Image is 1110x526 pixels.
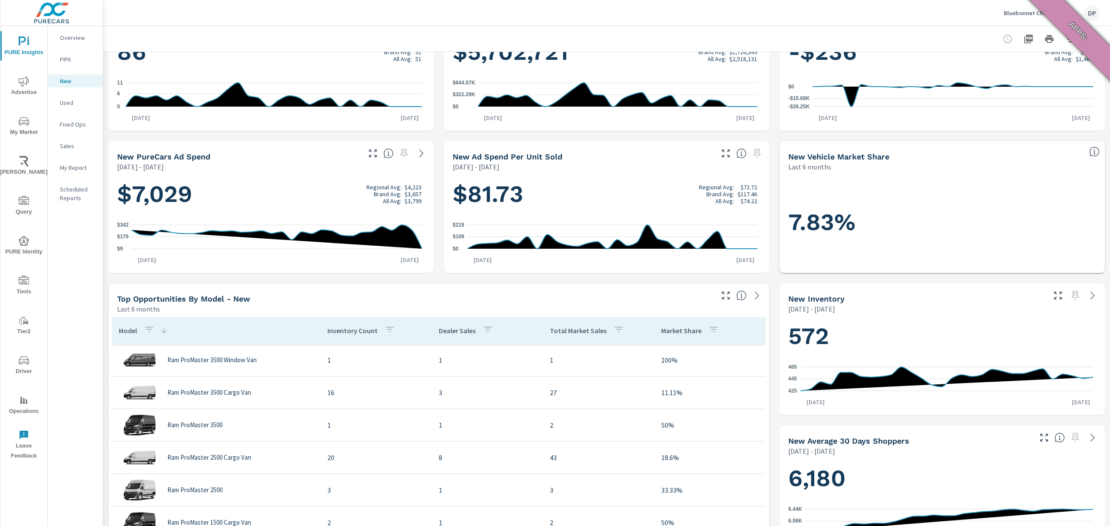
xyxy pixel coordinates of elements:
[788,304,835,314] p: [DATE] - [DATE]
[117,246,123,252] text: $9
[719,289,733,302] button: Make Fullscreen
[117,222,129,228] text: $342
[1086,431,1100,445] a: See more details in report
[741,184,757,191] p: $72.72
[327,387,425,398] p: 16
[117,294,250,303] h5: Top Opportunities by Model - New
[699,184,734,191] p: Regional Avg:
[453,152,562,161] h5: New Ad Spend Per Unit Sold
[48,96,103,109] div: Used
[60,163,96,172] p: My Report
[122,347,157,373] img: glamour
[327,420,425,430] p: 1
[661,420,759,430] p: 50%
[1051,289,1065,302] button: Make Fullscreen
[117,104,120,110] text: 0
[439,355,536,365] p: 1
[1084,5,1100,21] div: DP
[3,156,45,177] span: [PERSON_NAME]
[800,398,831,406] p: [DATE]
[48,75,103,88] div: New
[439,387,536,398] p: 3
[661,326,702,335] p: Market Share
[167,421,222,429] p: Ram ProMaster 3500
[439,420,536,430] p: 1
[393,55,412,62] p: All Avg:
[3,395,45,416] span: Operations
[48,183,103,205] div: Scheduled Reports
[439,326,476,335] p: Dealer Sales
[550,420,647,430] p: 2
[1020,30,1037,48] button: "Export Report to PDF"
[374,191,402,198] p: Brand Avg:
[60,120,96,129] p: Fixed Ops
[1066,114,1096,122] p: [DATE]
[327,326,378,335] p: Inventory Count
[60,185,96,202] p: Scheduled Reports
[119,326,137,335] p: Model
[788,84,794,90] text: $0
[415,146,428,160] a: See more details in report
[48,161,103,174] div: My Report
[1004,9,1077,17] p: Bluebonnet Chrysler Dodge
[60,142,96,150] p: Sales
[550,355,647,365] p: 1
[550,485,647,495] p: 3
[3,276,45,297] span: Tools
[405,198,421,205] p: $3,799
[788,208,1096,237] h1: 7.83%
[661,452,759,463] p: 18.6%
[167,389,251,396] p: Ram ProMaster 3500 Cargo Van
[117,152,210,161] h5: New PureCars Ad Spend
[48,53,103,66] div: PIPA
[122,477,157,503] img: glamour
[661,355,759,365] p: 100%
[788,464,1096,493] h1: 6,180
[453,104,459,110] text: $0
[788,152,889,161] h5: New Vehicle Market Share
[453,246,459,252] text: $0
[48,31,103,44] div: Overview
[550,326,607,335] p: Total Market Sales
[750,289,764,302] a: See more details in report
[467,256,498,264] p: [DATE]
[453,179,761,209] h1: $81.73
[117,179,425,209] h1: $7,029
[730,114,761,122] p: [DATE]
[117,304,160,314] p: Last 6 months
[788,162,831,172] p: Last 6 months
[729,55,757,62] p: $2,518,131
[167,454,251,461] p: Ram ProMaster 2500 Cargo Van
[736,290,747,301] span: Find the biggest opportunities within your model lineup by seeing how each model is selling in yo...
[788,104,810,110] text: -$26.25K
[788,376,797,382] text: 445
[3,36,45,58] span: PURE Insights
[706,191,734,198] p: Brand Avg:
[813,114,843,122] p: [DATE]
[327,485,425,495] p: 3
[788,446,835,456] p: [DATE] - [DATE]
[1054,55,1073,62] p: All Avg:
[741,198,757,205] p: $74.22
[788,436,909,445] h5: New Average 30 Days Shoppers
[3,116,45,137] span: My Market
[117,80,123,86] text: 11
[383,198,402,205] p: All Avg:
[395,256,425,264] p: [DATE]
[1037,431,1051,445] button: Make Fullscreen
[1076,55,1093,62] p: $1,464
[550,452,647,463] p: 43
[3,430,45,461] span: Leave Feedback
[478,114,508,122] p: [DATE]
[661,387,759,398] p: 11.11%
[383,148,394,159] span: Total cost of media for all PureCars channels for the selected dealership group over the selected...
[167,356,257,364] p: Ram ProMaster 3500 Window Van
[730,256,761,264] p: [DATE]
[788,506,802,512] text: 6.44K
[3,76,45,97] span: Advertise
[60,98,96,107] p: Used
[122,380,157,406] img: glamour
[167,486,222,494] p: Ram ProMaster 2500
[395,114,425,122] p: [DATE]
[126,114,156,122] p: [DATE]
